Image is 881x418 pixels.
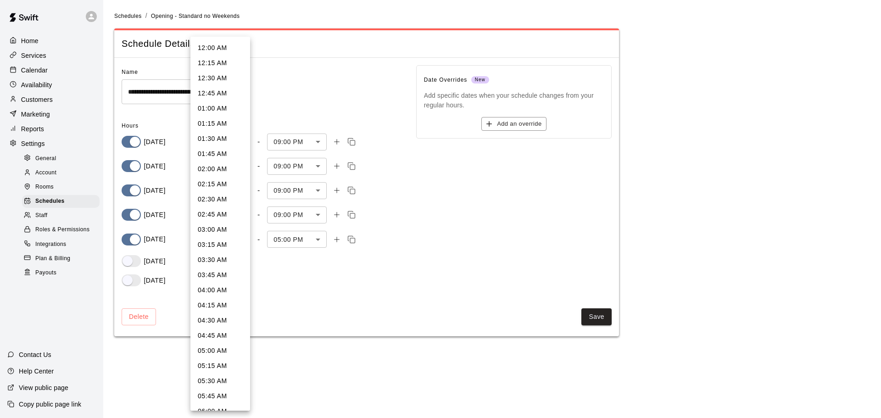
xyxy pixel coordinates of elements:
li: 02:45 AM [190,207,250,222]
li: 01:30 AM [190,131,250,146]
li: 03:00 AM [190,222,250,237]
li: 04:45 AM [190,328,250,343]
li: 12:00 AM [190,40,250,56]
li: 02:00 AM [190,162,250,177]
li: 12:15 AM [190,56,250,71]
li: 05:15 AM [190,358,250,373]
li: 02:30 AM [190,192,250,207]
li: 12:45 AM [190,86,250,101]
li: 04:30 AM [190,313,250,328]
li: 05:45 AM [190,389,250,404]
li: 02:15 AM [190,177,250,192]
li: 01:45 AM [190,146,250,162]
li: 04:00 AM [190,283,250,298]
li: 01:15 AM [190,116,250,131]
li: 01:00 AM [190,101,250,116]
li: 03:15 AM [190,237,250,252]
li: 12:30 AM [190,71,250,86]
li: 05:00 AM [190,343,250,358]
li: 04:15 AM [190,298,250,313]
li: 05:30 AM [190,373,250,389]
li: 03:30 AM [190,252,250,268]
li: 03:45 AM [190,268,250,283]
